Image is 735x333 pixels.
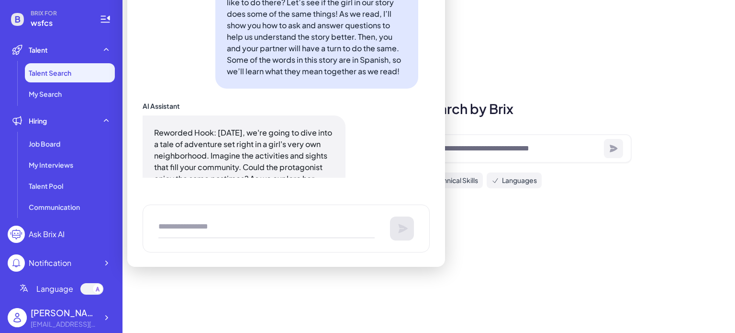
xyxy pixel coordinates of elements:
div: delapp [31,306,98,319]
span: Hiring [29,116,47,126]
span: Language [36,283,73,295]
span: Technical Skills [432,175,478,185]
span: Talent [29,45,48,55]
span: wsfcs [31,17,88,29]
span: Talent Pool [29,181,63,191]
div: Notification [29,257,71,269]
span: Communication [29,202,80,212]
span: My Interviews [29,160,73,170]
img: user_logo.png [8,308,27,327]
span: My Search [29,89,62,99]
div: freichdelapp@wsfcs.k12.nc.us [31,319,98,329]
span: Languages [502,175,537,185]
span: BRIX FOR [31,10,88,17]
span: Job Board [29,139,60,149]
div: Ask Brix AI [29,229,65,240]
span: Talent Search [29,68,71,78]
